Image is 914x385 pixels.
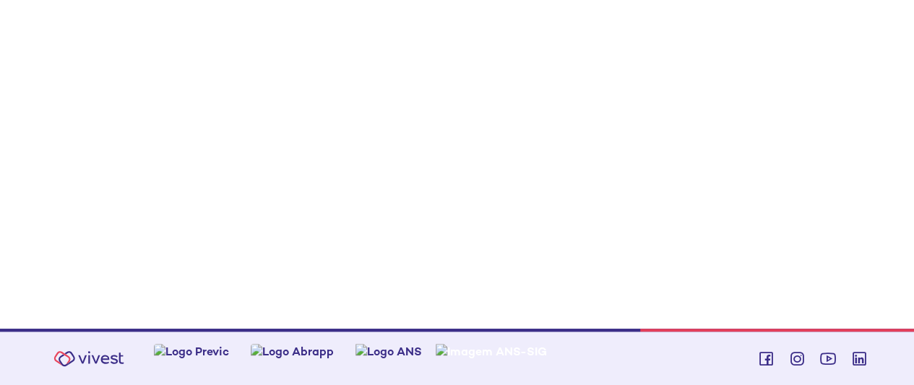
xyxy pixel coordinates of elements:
img: Imagem ANS-SIG [436,344,547,359]
img: Vivest [46,342,132,375]
img: Logo ANS [355,344,422,359]
img: Logo Abrapp [251,344,334,359]
img: Logo Previc [154,344,229,359]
